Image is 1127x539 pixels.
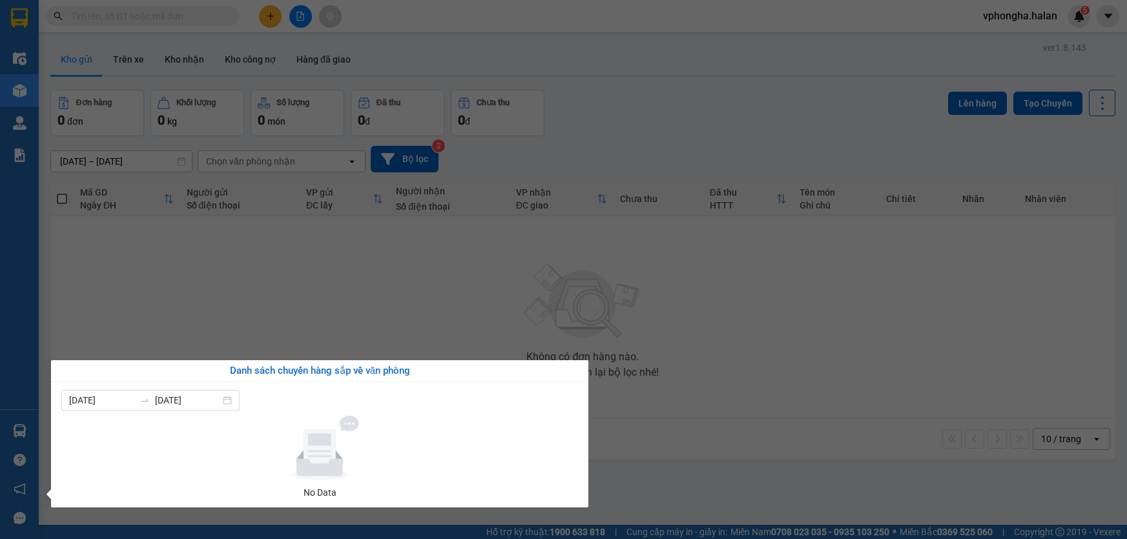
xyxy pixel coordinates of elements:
span: swap-right [140,395,150,405]
span: to [140,395,150,405]
div: No Data [67,485,573,500]
input: Từ ngày [69,393,134,407]
div: Danh sách chuyến hàng sắp về văn phòng [61,363,578,379]
input: Đến ngày [155,393,220,407]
